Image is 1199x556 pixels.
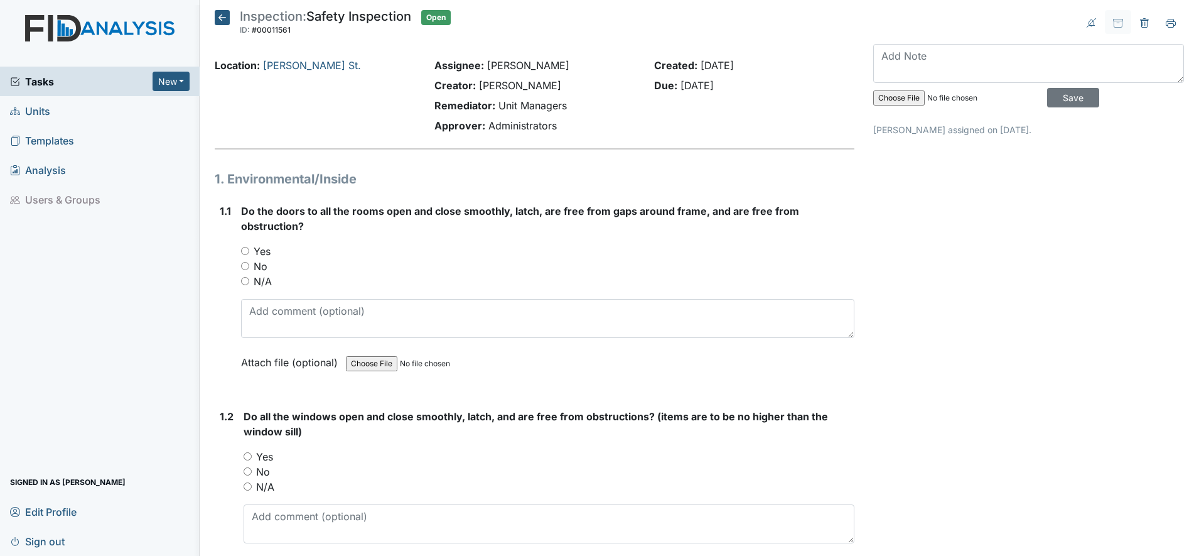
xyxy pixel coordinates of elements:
label: 1.1 [220,204,231,219]
input: N/A [244,482,252,491]
button: New [153,72,190,91]
label: Attach file (optional) [241,348,343,370]
strong: Approver: [434,119,485,132]
label: Yes [256,449,273,464]
a: [PERSON_NAME] St. [263,59,361,72]
input: No [244,467,252,476]
label: No [256,464,270,479]
label: N/A [254,274,272,289]
span: #00011561 [252,25,291,35]
label: N/A [256,479,274,494]
strong: Assignee: [434,59,484,72]
input: N/A [241,277,249,285]
div: Safety Inspection [240,10,411,38]
span: [PERSON_NAME] [487,59,569,72]
strong: Remediator: [434,99,495,112]
input: Save [1047,88,1099,107]
span: Sign out [10,531,65,551]
h1: 1. Environmental/Inside [215,170,854,188]
strong: Creator: [434,79,476,92]
input: No [241,262,249,270]
span: Unit Managers [498,99,567,112]
span: Units [10,101,50,121]
span: Do all the windows open and close smoothly, latch, and are free from obstructions? (items are to ... [244,410,828,438]
input: Yes [241,247,249,255]
strong: Location: [215,59,260,72]
span: Inspection: [240,9,306,24]
span: ID: [240,25,250,35]
label: 1.2 [220,409,234,424]
a: Tasks [10,74,153,89]
strong: Created: [654,59,697,72]
span: [DATE] [680,79,714,92]
span: [PERSON_NAME] [479,79,561,92]
p: [PERSON_NAME] assigned on [DATE]. [873,123,1184,136]
span: Open [421,10,451,25]
label: Yes [254,244,271,259]
span: Edit Profile [10,502,77,521]
span: Analysis [10,160,66,180]
input: Yes [244,452,252,461]
span: [DATE] [701,59,734,72]
strong: Due: [654,79,677,92]
span: Administrators [488,119,557,132]
span: Signed in as [PERSON_NAME] [10,472,126,492]
label: No [254,259,267,274]
span: Templates [10,131,74,150]
span: Do the doors to all the rooms open and close smoothly, latch, are free from gaps around frame, an... [241,205,799,232]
